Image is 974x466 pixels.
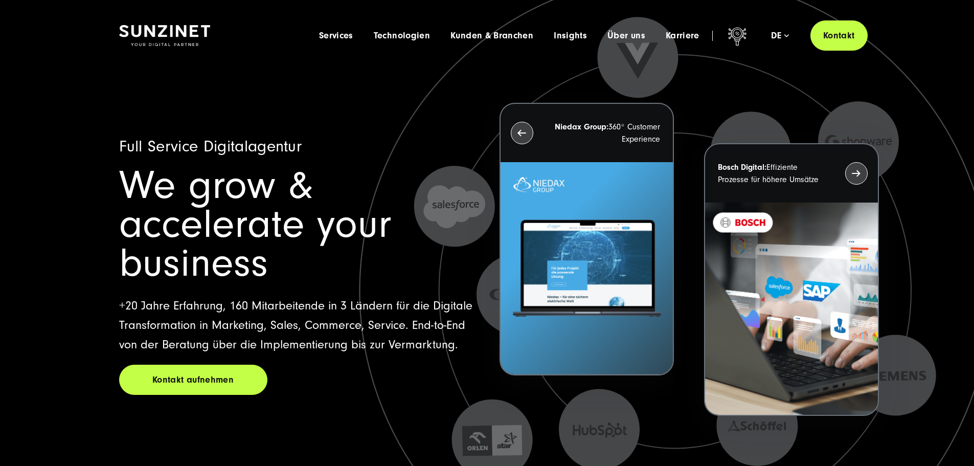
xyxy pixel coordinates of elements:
[119,166,475,283] h1: We grow & accelerate your business
[554,31,587,41] a: Insights
[319,31,353,41] a: Services
[552,121,660,145] p: 360° Customer Experience
[119,137,302,156] span: Full Service Digitalagentur
[119,25,210,47] img: SUNZINET Full Service Digital Agentur
[704,143,878,416] button: Bosch Digital:Effiziente Prozesse für höhere Umsätze BOSCH - Kundeprojekt - Digital Transformatio...
[771,31,789,41] div: de
[119,296,475,354] p: +20 Jahre Erfahrung, 160 Mitarbeitende in 3 Ländern für die Digitale Transformation in Marketing,...
[450,31,533,41] a: Kunden & Branchen
[555,122,608,131] strong: Niedax Group:
[810,20,868,51] a: Kontakt
[705,203,877,415] img: BOSCH - Kundeprojekt - Digital Transformation Agentur SUNZINET
[501,162,673,374] img: Letztes Projekt von Niedax. Ein Laptop auf dem die Niedax Website geöffnet ist, auf blauem Hinter...
[374,31,430,41] a: Technologien
[607,31,645,41] a: Über uns
[718,163,766,172] strong: Bosch Digital:
[119,365,267,395] a: Kontakt aufnehmen
[718,161,826,186] p: Effiziente Prozesse für höhere Umsätze
[666,31,699,41] a: Karriere
[500,103,674,375] button: Niedax Group:360° Customer Experience Letztes Projekt von Niedax. Ein Laptop auf dem die Niedax W...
